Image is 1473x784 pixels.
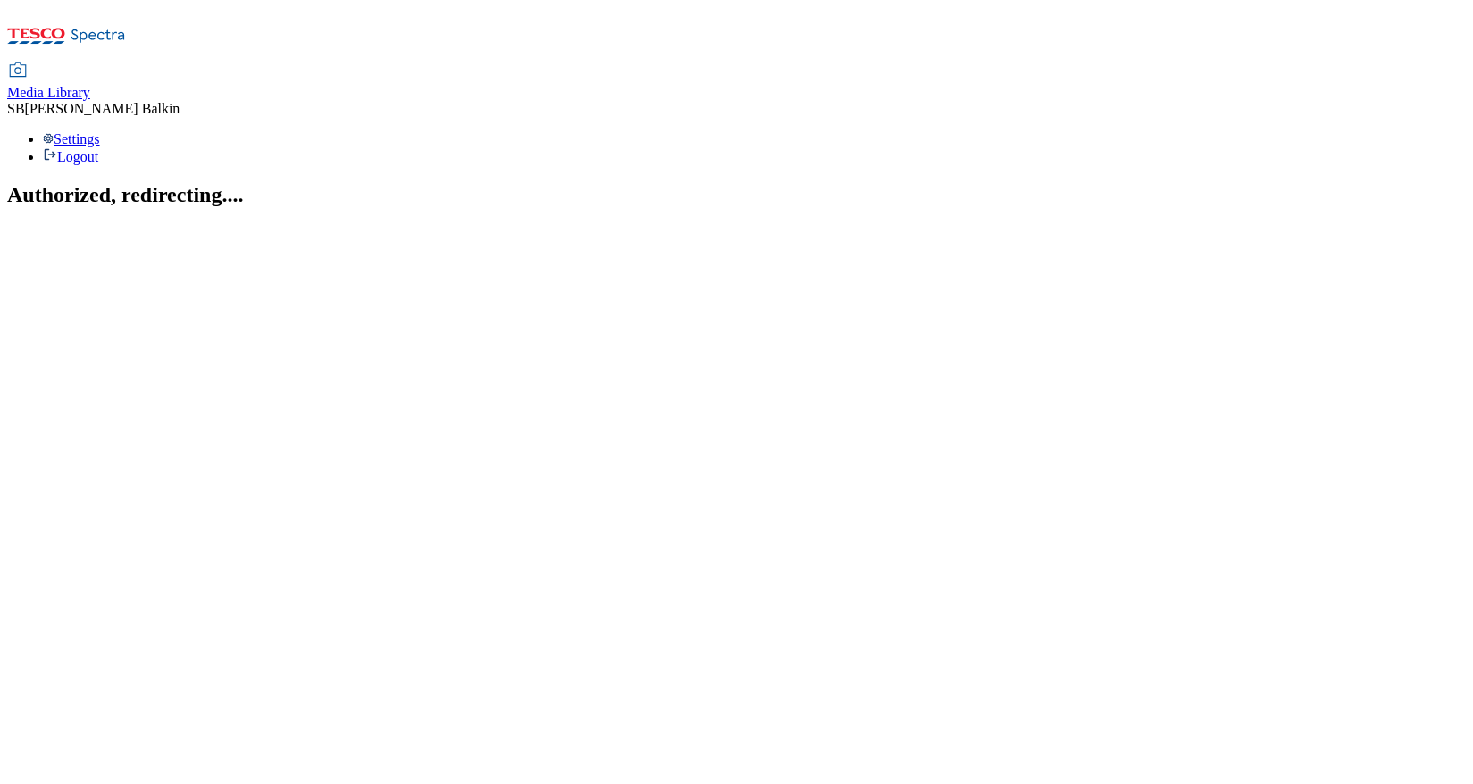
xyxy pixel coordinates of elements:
a: Logout [43,149,98,164]
span: Media Library [7,85,90,100]
a: Settings [43,131,100,146]
span: [PERSON_NAME] Balkin [25,101,180,116]
span: SB [7,101,25,116]
a: Media Library [7,63,90,101]
h2: Authorized, redirecting.... [7,183,1466,207]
